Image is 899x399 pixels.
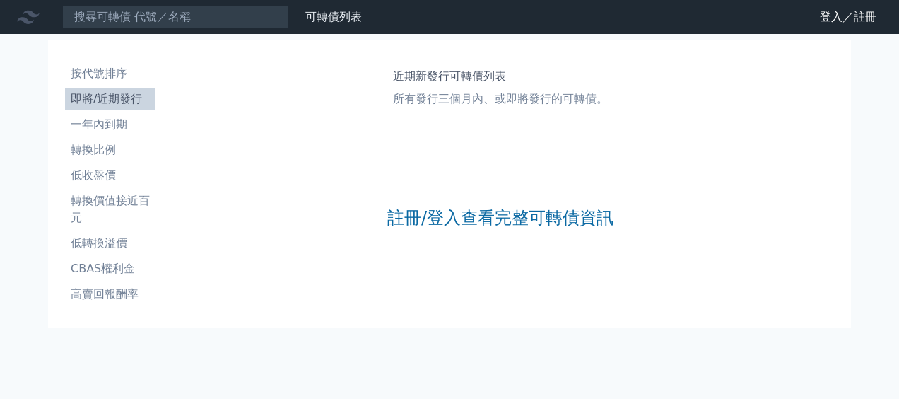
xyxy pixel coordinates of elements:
li: CBAS權利金 [65,260,155,277]
li: 轉換價值接近百元 [65,192,155,226]
li: 低轉換溢價 [65,235,155,252]
li: 高賣回報酬率 [65,286,155,303]
a: CBAS權利金 [65,258,155,280]
p: 所有發行三個月內、或即將發行的可轉債。 [393,91,608,108]
a: 轉換比例 [65,139,155,161]
a: 登入／註冊 [809,6,888,28]
a: 一年內到期 [65,113,155,136]
a: 低收盤價 [65,164,155,187]
a: 低轉換溢價 [65,232,155,255]
li: 一年內到期 [65,116,155,133]
input: 搜尋可轉債 代號／名稱 [62,5,288,29]
li: 低收盤價 [65,167,155,184]
h1: 近期新發行可轉債列表 [393,68,608,85]
a: 註冊/登入查看完整可轉債資訊 [387,207,613,229]
a: 可轉債列表 [305,10,362,23]
a: 按代號排序 [65,62,155,85]
li: 即將/近期發行 [65,91,155,108]
a: 轉換價值接近百元 [65,190,155,229]
li: 轉換比例 [65,141,155,158]
a: 高賣回報酬率 [65,283,155,306]
a: 即將/近期發行 [65,88,155,110]
li: 按代號排序 [65,65,155,82]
